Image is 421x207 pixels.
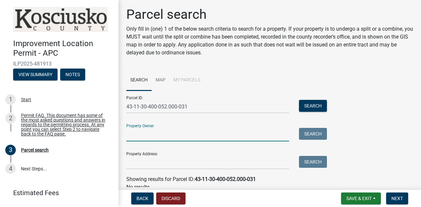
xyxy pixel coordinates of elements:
[13,39,113,58] h4: Improvement Location Permit - APC
[21,97,31,102] div: Start
[131,192,154,204] button: Back
[126,175,413,183] div: Showing results for Parcel ID:
[5,186,108,199] a: Estimated Fees
[346,196,372,201] span: Save & Exit
[126,7,413,22] h1: Parcel search
[13,72,58,77] wm-modal-confirm: Summary
[156,192,186,204] button: Discard
[299,100,327,112] button: Search
[13,69,58,80] button: View Summary
[391,196,403,201] span: Next
[21,148,49,152] div: Parcel search
[386,192,408,204] button: Next
[299,128,327,140] button: Search
[5,94,16,105] div: 1
[299,156,327,168] button: Search
[126,25,413,57] p: Only fill in (one) 1 of the below search criteria to search for a property. If your property is t...
[5,163,16,174] div: 4
[152,70,169,91] a: Map
[5,113,16,124] div: 2
[136,196,148,201] span: Back
[341,192,381,204] button: Save & Exit
[60,72,85,77] wm-modal-confirm: Notes
[195,176,256,182] strong: 43-11-30-400-052.000-031
[126,70,152,91] a: Search
[21,113,108,136] div: Permit FAQ. This document has some of the most asked questions and answers in regards to the perm...
[60,69,85,80] button: Notes
[13,7,108,32] img: Kosciusko County, Indiana
[126,183,413,191] p: No results
[13,61,105,67] span: ILP2025-481913
[5,145,16,155] div: 3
